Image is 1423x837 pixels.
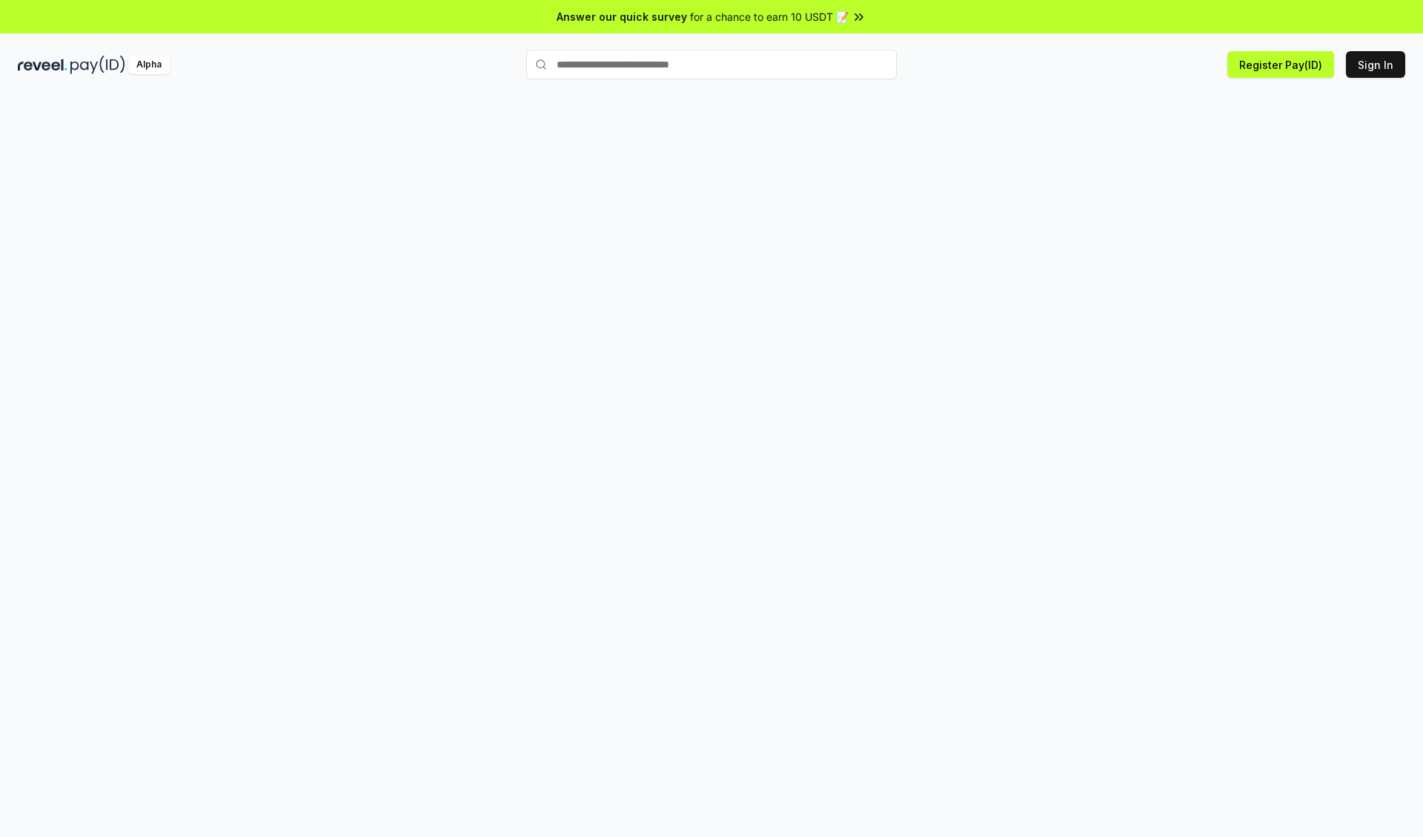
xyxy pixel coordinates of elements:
button: Register Pay(ID) [1227,51,1334,78]
div: Alpha [128,56,170,74]
img: reveel_dark [18,56,67,74]
span: Answer our quick survey [557,9,687,24]
img: pay_id [70,56,125,74]
span: for a chance to earn 10 USDT 📝 [690,9,849,24]
button: Sign In [1346,51,1405,78]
